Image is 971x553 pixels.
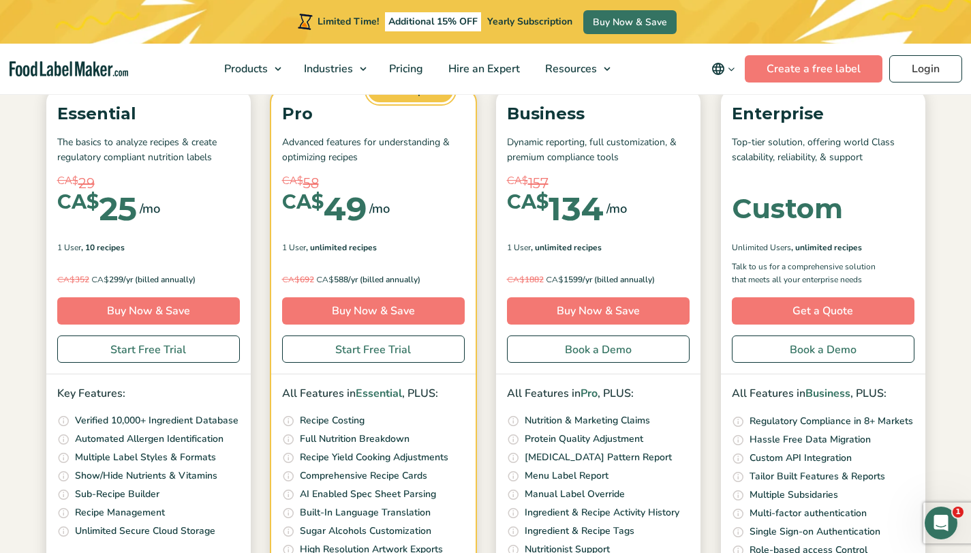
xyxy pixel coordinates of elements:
[525,505,679,520] p: Ingredient & Recipe Activity History
[507,273,690,286] p: 1599/yr (billed annually)
[805,386,850,401] span: Business
[525,468,608,483] p: Menu Label Report
[385,12,481,31] span: Additional 15% OFF
[507,241,531,254] span: 1 User
[303,173,319,194] span: 58
[507,274,525,284] span: CA$
[507,297,690,325] a: Buy Now & Save
[300,450,448,465] p: Recipe Yield Cooking Adjustments
[732,135,914,166] p: Top-tier solution, offering world Class scalability, reliability, & support
[581,386,598,401] span: Pro
[57,274,75,284] span: CA$
[533,44,617,94] a: Resources
[606,199,627,218] span: /mo
[507,135,690,166] p: Dynamic reporting, full customization, & premium compliance tools
[369,199,390,218] span: /mo
[525,432,643,447] p: Protein Quality Adjustment
[507,173,528,189] span: CA$
[282,335,465,363] a: Start Free Trial
[377,44,433,94] a: Pricing
[57,135,240,166] p: The basics to analyze recipes & create regulatory compliant nutrition labels
[953,507,964,518] span: 1
[282,192,367,225] div: 49
[318,15,379,28] span: Limited Time!
[57,101,240,127] p: Essential
[385,61,425,76] span: Pricing
[525,487,625,502] p: Manual Label Override
[282,135,465,166] p: Advanced features for understanding & optimizing recipes
[487,15,572,28] span: Yearly Subscription
[140,199,160,218] span: /mo
[507,274,544,285] del: 1882
[750,506,867,521] p: Multi-factor authentication
[300,61,354,76] span: Industries
[57,192,137,225] div: 25
[75,524,215,539] p: Unlimited Secure Cloud Storage
[57,241,81,254] span: 1 User
[356,386,402,401] span: Essential
[282,241,306,254] span: 1 User
[91,274,109,284] span: CA$
[212,44,288,94] a: Products
[732,101,914,127] p: Enterprise
[750,451,852,466] p: Custom API Integration
[732,241,791,254] span: Unlimited Users
[750,488,838,503] p: Multiple Subsidaries
[300,432,410,447] p: Full Nutrition Breakdown
[531,241,602,254] span: , Unlimited Recipes
[306,241,377,254] span: , Unlimited Recipes
[282,297,465,325] a: Buy Now & Save
[75,432,224,447] p: Automated Allergen Identification
[750,469,885,484] p: Tailor Built Features & Reports
[75,413,238,428] p: Verified 10,000+ Ingredient Database
[300,505,431,520] p: Built-In Language Translation
[282,273,465,286] p: 588/yr (billed annually)
[300,413,365,428] p: Recipe Costing
[732,335,914,363] a: Book a Demo
[78,173,95,194] span: 29
[546,274,564,284] span: CA$
[220,61,269,76] span: Products
[732,297,914,325] a: Get a Quote
[57,173,78,189] span: CA$
[300,487,436,502] p: AI Enabled Spec Sheet Parsing
[925,507,957,539] iframe: Intercom live chat
[282,274,314,285] del: 692
[282,101,465,127] p: Pro
[282,385,465,403] p: All Features in , PLUS:
[732,385,914,403] p: All Features in , PLUS:
[300,524,431,539] p: Sugar Alcohols Customization
[507,192,549,212] span: CA$
[282,274,300,284] span: CA$
[750,414,913,429] p: Regulatory Compliance in 8+ Markets
[75,505,165,520] p: Recipe Management
[541,61,598,76] span: Resources
[750,432,871,447] p: Hassle Free Data Migration
[75,450,216,465] p: Multiple Label Styles & Formats
[81,241,125,254] span: , 10 Recipes
[282,192,324,212] span: CA$
[583,10,677,34] a: Buy Now & Save
[732,195,843,222] div: Custom
[316,274,334,284] span: CA$
[791,241,862,254] span: , Unlimited Recipes
[75,468,217,483] p: Show/Hide Nutrients & Vitamins
[282,173,303,189] span: CA$
[750,524,880,539] p: Single Sign-on Authentication
[75,487,159,502] p: Sub-Recipe Builder
[57,297,240,325] a: Buy Now & Save
[507,385,690,403] p: All Features in , PLUS:
[444,61,521,76] span: Hire an Expert
[436,44,529,94] a: Hire an Expert
[57,274,89,285] del: 352
[525,413,650,428] p: Nutrition & Marketing Claims
[57,385,240,403] p: Key Features:
[57,273,240,286] p: 299/yr (billed annually)
[525,450,672,465] p: [MEDICAL_DATA] Pattern Report
[745,55,882,83] a: Create a free label
[300,468,427,483] p: Comprehensive Recipe Cards
[732,260,889,286] p: Talk to us for a comprehensive solution that meets all your enterprise needs
[507,335,690,363] a: Book a Demo
[889,55,962,83] a: Login
[528,173,549,194] span: 157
